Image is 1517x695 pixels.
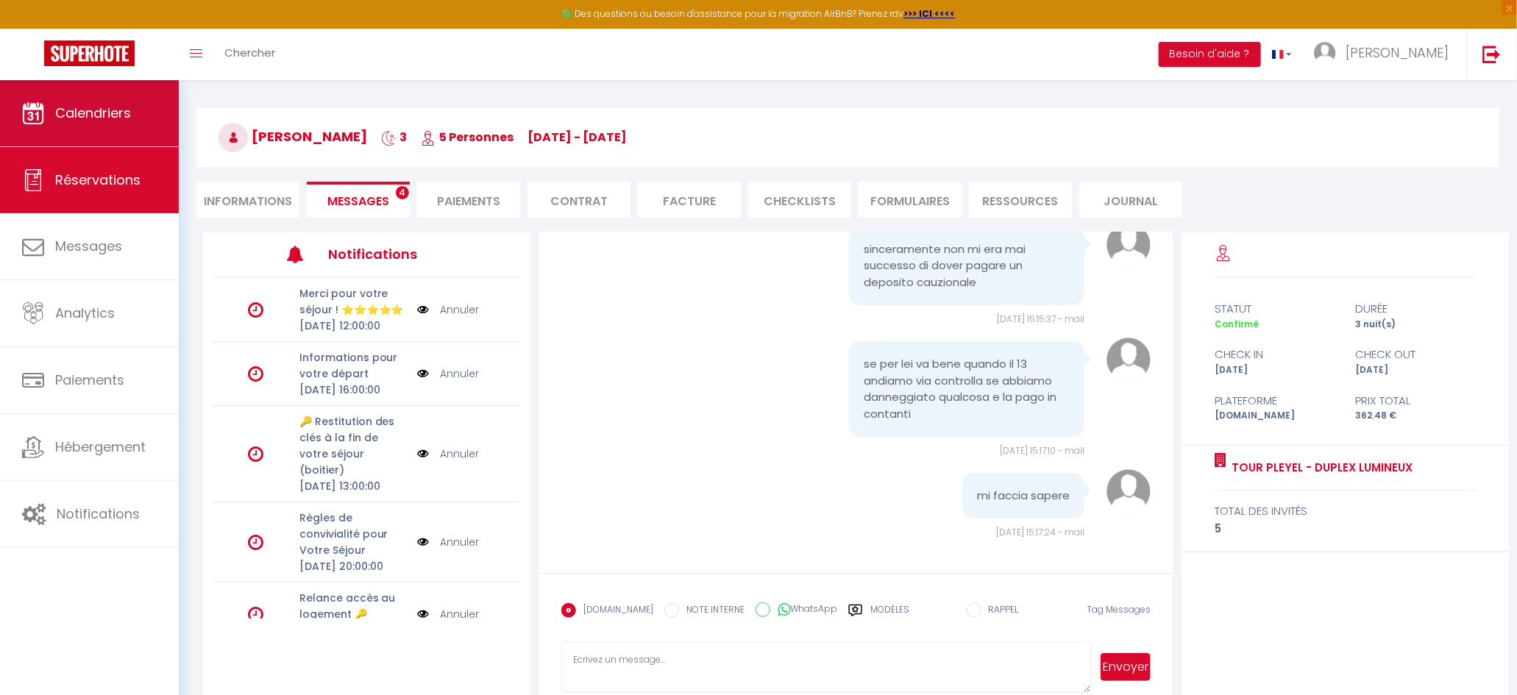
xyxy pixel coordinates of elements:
[299,285,408,318] p: Merci pour votre séjour ! ⭐⭐⭐⭐⭐
[1106,469,1151,513] img: avatar.png
[196,182,299,218] li: Informations
[55,304,115,322] span: Analytics
[299,478,408,494] p: [DATE] 13:00:00
[1346,392,1486,410] div: Prix total
[1215,520,1477,538] div: 5
[417,534,429,550] img: NO IMAGE
[969,182,1072,218] li: Ressources
[1087,603,1151,616] span: Tag Messages
[213,29,286,80] a: Chercher
[864,356,1070,422] pre: se per lei va bene quando il 13 andiamo via controlla se abbiamo danneggiato qualcosa e la pago i...
[981,603,1019,619] label: RAPPEL
[1206,363,1346,377] div: [DATE]
[417,606,429,622] img: NO IMAGE
[1303,29,1467,80] a: ... [PERSON_NAME]
[55,371,124,389] span: Paiements
[381,129,407,146] span: 3
[1106,338,1151,382] img: avatar.png
[1215,318,1260,330] span: Confirmé
[1346,43,1449,62] span: [PERSON_NAME]
[527,129,627,146] span: [DATE] - [DATE]
[1346,346,1486,363] div: check out
[57,505,140,523] span: Notifications
[299,558,408,574] p: [DATE] 20:00:00
[299,382,408,398] p: [DATE] 16:00:00
[440,446,479,462] a: Annuler
[1206,300,1346,318] div: statut
[328,238,456,271] h3: Notifications
[224,45,275,60] span: Chercher
[770,602,837,619] label: WhatsApp
[299,510,408,558] p: Règles de convivialité pour Votre Séjour
[1346,318,1486,332] div: 3 nuit(s)
[44,40,135,66] img: Super Booking
[440,534,479,550] a: Annuler
[997,313,1084,325] span: [DATE] 15:15:37 - mail
[440,606,479,622] a: Annuler
[1079,182,1182,218] li: Journal
[1159,42,1261,67] button: Besoin d'aide ?
[1206,409,1346,423] div: [DOMAIN_NAME]
[55,104,131,122] span: Calendriers
[859,182,962,218] li: FORMULAIRES
[1206,392,1346,410] div: Plateforme
[638,182,741,218] li: Facture
[996,526,1084,538] span: [DATE] 15:17:24 - mail
[1000,444,1084,457] span: [DATE] 15:17:10 - mail
[299,590,408,622] p: Relance accès au logement 🔑
[1206,346,1346,363] div: check in
[417,182,520,218] li: Paiements
[527,182,630,218] li: Contrat
[417,302,429,318] img: NO IMAGE
[327,193,389,210] span: Messages
[1346,363,1486,377] div: [DATE]
[870,603,909,629] label: Modèles
[299,318,408,334] p: [DATE] 12:00:00
[1227,459,1413,477] a: Tour Pleyel - Duplex Lumineux
[576,603,653,619] label: [DOMAIN_NAME]
[1346,300,1486,318] div: durée
[417,366,429,382] img: NO IMAGE
[1346,409,1486,423] div: 362.48 €
[748,182,851,218] li: CHECKLISTS
[1482,45,1501,63] img: logout
[1215,502,1477,520] div: total des invités
[55,237,122,255] span: Messages
[396,186,409,199] span: 4
[299,349,408,382] p: Informations pour votre départ
[977,488,1070,505] pre: mi faccia sapere
[219,127,367,146] span: [PERSON_NAME]
[421,129,514,146] span: 5 Personnes
[55,171,141,189] span: Réservations
[864,241,1070,291] pre: sinceramente non mi era mai successo di dover pagare un deposito cauzionale
[679,603,745,619] label: NOTE INTERNE
[1101,653,1151,681] button: Envoyer
[440,302,479,318] a: Annuler
[55,438,146,456] span: Hébergement
[440,366,479,382] a: Annuler
[1106,223,1151,267] img: avatar.png
[904,7,956,20] a: >>> ICI <<<<
[417,446,429,462] img: NO IMAGE
[299,413,408,478] p: 🔑 Restitution des clés à la fin de votre séjour (boitier)
[1314,42,1336,64] img: ...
